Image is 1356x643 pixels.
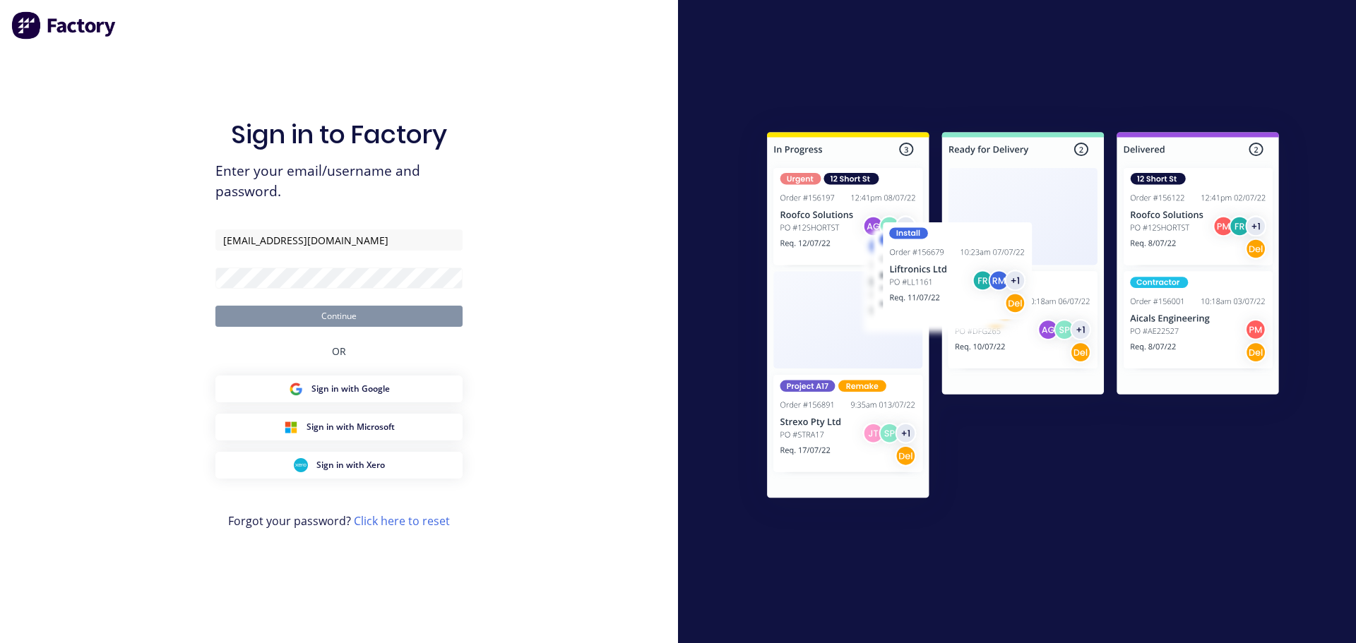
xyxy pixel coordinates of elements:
span: Sign in with Xero [316,459,385,471]
span: Sign in with Microsoft [307,421,395,433]
img: Sign in [736,104,1310,531]
a: Click here to reset [354,513,450,529]
button: Microsoft Sign inSign in with Microsoft [215,414,463,440]
img: Factory [11,11,117,40]
img: Xero Sign in [294,458,308,472]
button: Xero Sign inSign in with Xero [215,452,463,479]
span: Sign in with Google [311,383,390,395]
input: Email/Username [215,229,463,251]
button: Google Sign inSign in with Google [215,375,463,402]
img: Microsoft Sign in [284,420,298,434]
button: Continue [215,306,463,327]
img: Google Sign in [289,382,303,396]
div: OR [332,327,346,375]
h1: Sign in to Factory [231,119,447,150]
span: Forgot your password? [228,512,450,529]
span: Enter your email/username and password. [215,161,463,202]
